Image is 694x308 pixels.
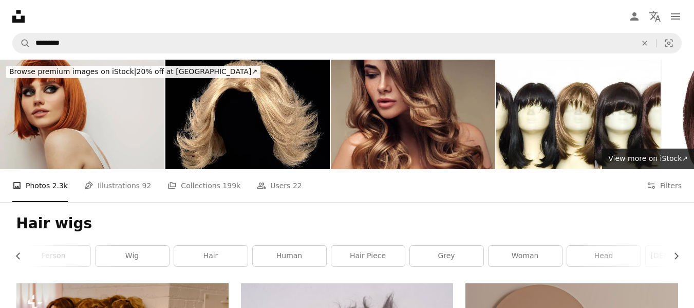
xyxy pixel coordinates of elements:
a: Home — Unsplash [12,10,25,23]
a: hair [174,246,248,266]
span: 199k [222,180,240,191]
button: Menu [665,6,686,27]
span: 22 [293,180,302,191]
img: blonde wig [165,60,330,169]
button: Search Unsplash [13,33,30,53]
a: wig [96,246,169,266]
img: Wigs head [496,60,661,169]
img: Young beautiful model with long wavy well groomed hair [331,60,495,169]
a: head [567,246,641,266]
a: Log in / Sign up [624,6,645,27]
a: grey [410,246,483,266]
h1: Hair wigs [16,214,678,233]
form: Find visuals sitewide [12,33,682,53]
button: Language [645,6,665,27]
span: 92 [142,180,152,191]
span: 20% off at [GEOGRAPHIC_DATA] ↗ [9,67,257,76]
button: Clear [633,33,656,53]
a: View more on iStock↗ [602,149,694,169]
a: woman [489,246,562,266]
button: Filters [647,169,682,202]
button: Visual search [657,33,681,53]
a: person [17,246,90,266]
a: Users 22 [257,169,302,202]
a: Illustrations 92 [84,169,151,202]
a: Collections 199k [167,169,240,202]
a: hair piece [331,246,405,266]
button: scroll list to the right [667,246,678,266]
span: Browse premium images on iStock | [9,67,136,76]
span: View more on iStock ↗ [608,154,688,162]
button: scroll list to the left [16,246,28,266]
a: human [253,246,326,266]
